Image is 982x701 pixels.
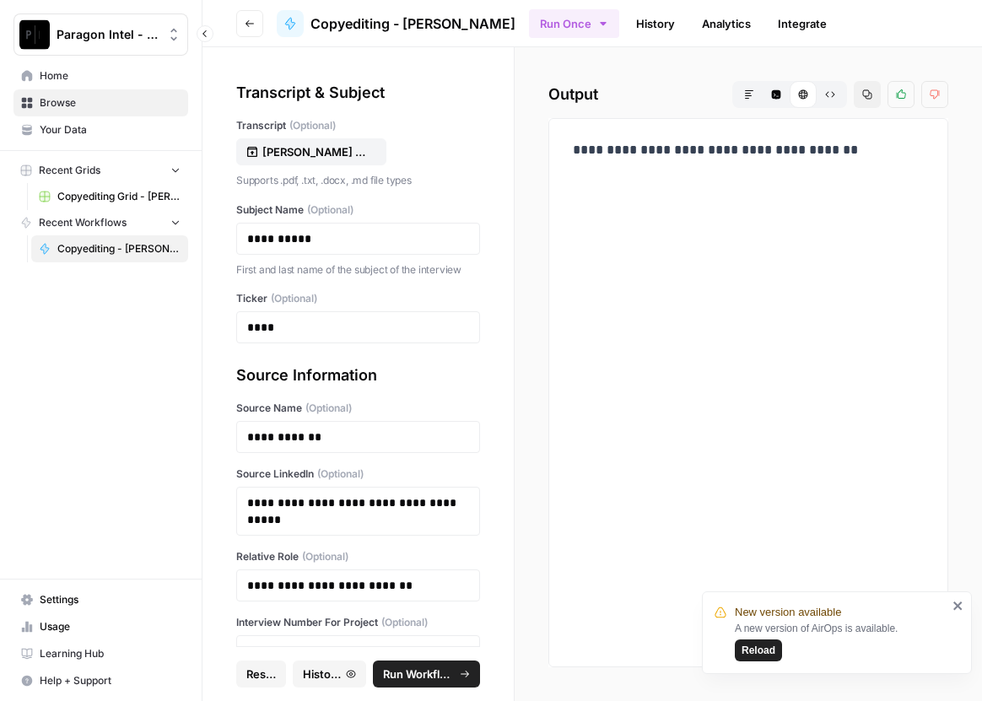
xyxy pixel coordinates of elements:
[305,401,352,416] span: (Optional)
[31,235,188,262] a: Copyediting - [PERSON_NAME]
[383,666,454,682] span: Run Workflow
[289,118,336,133] span: (Optional)
[57,189,181,204] span: Copyediting Grid - [PERSON_NAME]
[293,661,366,688] button: History
[57,26,159,43] span: Paragon Intel - Copyediting
[57,241,181,256] span: Copyediting - [PERSON_NAME]
[13,210,188,235] button: Recent Workflows
[735,639,782,661] button: Reload
[271,291,317,306] span: (Optional)
[302,549,348,564] span: (Optional)
[13,640,188,667] a: Learning Hub
[236,81,480,105] div: Transcript & Subject
[236,364,480,387] div: Source Information
[236,401,480,416] label: Source Name
[381,615,428,630] span: (Optional)
[768,10,837,37] a: Integrate
[310,13,515,34] span: Copyediting - [PERSON_NAME]
[236,262,480,278] p: First and last name of the subject of the interview
[13,116,188,143] a: Your Data
[236,138,386,165] button: [PERSON_NAME] #4_Syracuse Raw Transcript.docx
[13,62,188,89] a: Home
[19,19,50,50] img: Paragon Intel - Copyediting Logo
[236,615,480,630] label: Interview Number For Project
[236,466,480,482] label: Source LinkedIn
[13,613,188,640] a: Usage
[236,661,286,688] button: Reset
[303,666,341,682] span: History
[40,646,181,661] span: Learning Hub
[40,68,181,84] span: Home
[735,604,841,621] span: New version available
[952,599,964,612] button: close
[13,89,188,116] a: Browse
[742,643,775,658] span: Reload
[40,673,181,688] span: Help + Support
[735,621,947,661] div: A new version of AirOps is available.
[236,549,480,564] label: Relative Role
[277,10,515,37] a: Copyediting - [PERSON_NAME]
[31,183,188,210] a: Copyediting Grid - [PERSON_NAME]
[13,158,188,183] button: Recent Grids
[692,10,761,37] a: Analytics
[307,202,353,218] span: (Optional)
[262,143,370,160] p: [PERSON_NAME] #4_Syracuse Raw Transcript.docx
[317,466,364,482] span: (Optional)
[13,13,188,56] button: Workspace: Paragon Intel - Copyediting
[40,95,181,111] span: Browse
[236,118,480,133] label: Transcript
[39,163,100,178] span: Recent Grids
[246,666,276,682] span: Reset
[373,661,479,688] button: Run Workflow
[236,172,480,189] p: Supports .pdf, .txt, .docx, .md file types
[40,592,181,607] span: Settings
[548,81,948,108] h2: Output
[13,586,188,613] a: Settings
[39,215,127,230] span: Recent Workflows
[529,9,619,38] button: Run Once
[236,202,480,218] label: Subject Name
[40,619,181,634] span: Usage
[236,291,480,306] label: Ticker
[13,667,188,694] button: Help + Support
[626,10,685,37] a: History
[40,122,181,138] span: Your Data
